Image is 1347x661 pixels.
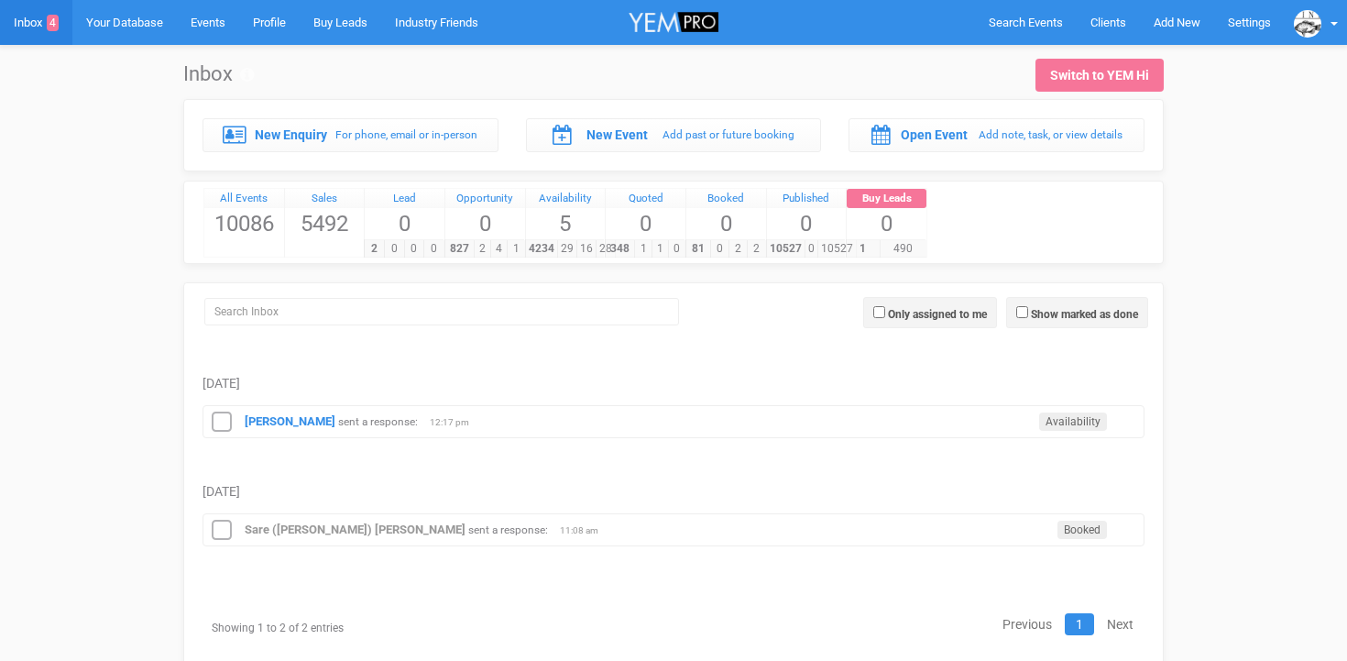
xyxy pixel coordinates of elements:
span: 12:17 pm [430,416,476,429]
span: 827 [444,240,475,258]
span: Add New [1154,16,1200,29]
span: 5492 [285,208,365,239]
span: 490 [880,240,926,258]
a: New Enquiry For phone, email or in-person [203,118,498,151]
a: Sare ([PERSON_NAME]) [PERSON_NAME] [245,523,465,536]
span: 16 [576,240,597,258]
label: Only assigned to me [888,306,987,323]
span: 2 [474,240,491,258]
span: Booked [1057,521,1107,539]
h5: [DATE] [203,485,1144,499]
a: New Event Add past or future booking [526,118,822,151]
span: 2 [728,240,748,258]
span: 0 [606,208,685,239]
span: 11:08 am [560,524,606,537]
span: 0 [404,240,425,258]
span: 2 [364,240,385,258]
a: Quoted [606,189,685,209]
span: 0 [668,240,685,258]
label: Open Event [901,126,968,144]
a: Availability [526,189,606,209]
span: 5 [526,208,606,239]
small: Add past or future booking [663,128,794,141]
span: 2 [747,240,766,258]
span: 28 [596,240,616,258]
span: 1 [846,240,880,258]
a: Next [1096,613,1144,635]
label: Show marked as done [1031,306,1138,323]
span: 81 [685,240,711,258]
span: 29 [557,240,577,258]
small: Add note, task, or view details [979,128,1122,141]
span: 1 [634,240,652,258]
img: data [1294,10,1321,38]
span: Search Events [989,16,1063,29]
label: New Event [586,126,648,144]
span: 10086 [204,208,284,239]
span: 0 [445,208,525,239]
span: 0 [686,208,766,239]
a: [PERSON_NAME] [245,414,335,428]
small: sent a response: [468,523,548,536]
span: 0 [423,240,444,258]
a: Opportunity [445,189,525,209]
h5: [DATE] [203,377,1144,391]
span: 10527 [766,240,805,258]
span: 4234 [525,240,558,258]
span: 4 [47,15,59,31]
span: 0 [384,240,405,258]
span: 0 [365,208,444,239]
span: Availability [1039,413,1107,431]
span: 0 [847,208,926,239]
span: 348 [605,240,635,258]
a: 1 [1065,613,1094,635]
small: For phone, email or in-person [335,128,477,141]
a: Buy Leads [847,189,926,209]
div: Showing 1 to 2 of 2 entries [203,611,498,645]
a: Switch to YEM Hi [1035,59,1164,92]
span: 0 [805,240,818,258]
label: New Enquiry [255,126,327,144]
small: sent a response: [338,415,418,428]
a: Previous [991,613,1063,635]
span: 10527 [817,240,857,258]
a: Published [767,189,847,209]
span: Clients [1090,16,1126,29]
span: 0 [767,208,847,239]
a: Booked [686,189,766,209]
span: 1 [507,240,524,258]
a: Lead [365,189,444,209]
a: All Events [204,189,284,209]
input: Search Inbox [204,298,679,325]
a: Sales [285,189,365,209]
a: Open Event Add note, task, or view details [849,118,1144,151]
span: 1 [652,240,669,258]
div: Switch to YEM Hi [1050,66,1149,84]
span: 4 [490,240,508,258]
h1: Inbox [183,63,254,85]
span: 0 [710,240,729,258]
